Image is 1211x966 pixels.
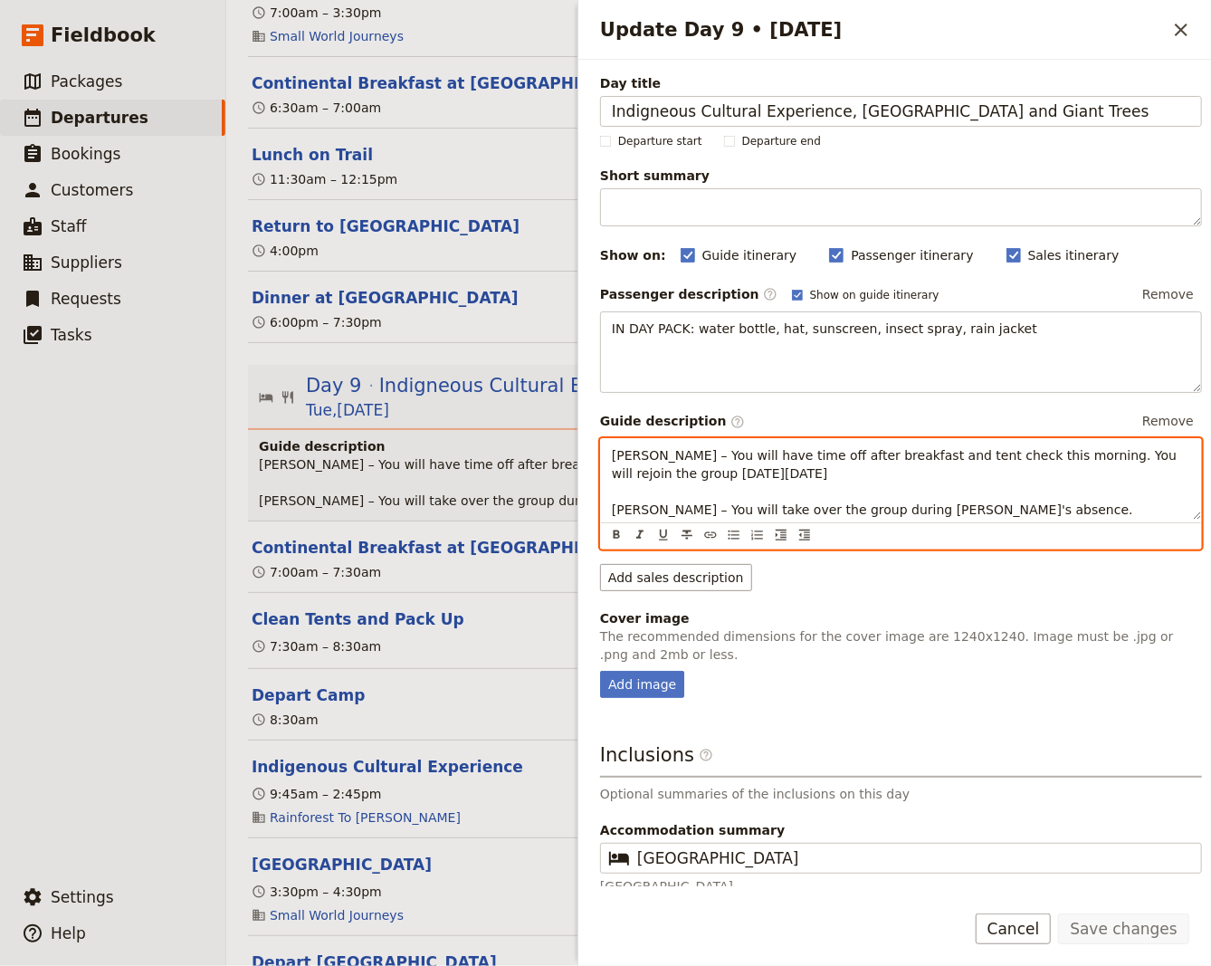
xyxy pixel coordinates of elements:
[51,290,121,308] span: Requests
[677,525,697,545] button: Format strikethrough
[252,883,382,901] div: 3:30pm – 4:30pm
[771,525,791,545] button: Increase indent
[259,457,1044,508] span: [PERSON_NAME] – You will have time off after breakfast and tent check this morning. You will rejo...
[1028,246,1120,264] span: Sales itinerary
[252,99,381,117] div: 6:30am – 7:00am
[699,748,713,762] span: ​
[742,134,821,148] span: Departure end
[612,321,1037,336] span: IN DAY PACK: water bottle, hat, sunscreen, insect spray, rain jacket
[51,217,87,235] span: Staff
[252,287,519,309] button: Edit this itinerary item
[612,448,1181,517] span: [PERSON_NAME] – You will have time off after breakfast and tent check this morning. You will rejo...
[259,437,1182,455] h4: Guide description
[637,847,1190,869] input: Accommodation summary​
[252,72,651,94] button: Edit this itinerary item
[810,288,939,302] span: Show on guide itinerary
[976,913,1052,944] button: Cancel
[51,109,148,127] span: Departures
[379,372,1043,399] span: Indigneous Cultural Experience, [GEOGRAPHIC_DATA] and Giant Trees
[1058,913,1189,944] button: Save changes
[252,684,366,706] button: Edit this itinerary item
[653,525,673,545] button: Format underline
[1166,14,1197,45] button: Close drawer
[600,609,1202,627] div: Cover image
[252,537,651,559] button: Edit this itinerary item
[51,326,92,344] span: Tasks
[730,415,745,429] span: ​
[259,372,1106,421] button: Edit day information
[252,711,319,729] div: 8:30am
[608,847,630,869] span: ​
[252,563,381,581] div: 7:00am – 7:30am
[763,287,777,301] span: ​
[252,242,319,260] div: 4:00pm
[252,313,382,331] div: 6:00pm – 7:30pm
[600,188,1202,226] textarea: Short summary
[600,877,1202,895] p: [GEOGRAPHIC_DATA]
[600,74,1202,92] span: Day title
[306,372,362,399] span: Day 9
[851,246,973,264] span: Passenger itinerary
[51,181,133,199] span: Customers
[600,821,1202,839] span: Accommodation summary
[51,72,122,91] span: Packages
[51,924,86,942] span: Help
[252,4,382,22] div: 7:00am – 3:30pm
[606,525,626,545] button: Format bold
[748,525,768,545] button: Numbered list
[252,785,382,803] div: 9:45am – 2:45pm
[252,144,373,166] button: Edit this itinerary item
[252,215,520,237] button: Edit this itinerary item
[702,246,797,264] span: Guide itinerary
[600,564,752,591] button: Add sales description
[600,671,684,698] div: Add image
[600,412,745,430] label: Guide description
[51,888,114,906] span: Settings
[600,246,666,264] div: Show on:
[600,785,1202,803] p: Optional summaries of the inclusions on this day
[306,399,389,421] span: Tue , [DATE]
[252,637,381,655] div: 7:30am – 8:30am
[51,22,156,49] span: Fieldbook
[252,854,432,875] button: Edit this itinerary item
[630,525,650,545] button: Format italic
[252,756,523,778] button: Edit this itinerary item
[51,145,120,163] span: Bookings
[701,525,720,545] button: Insert link
[600,16,1166,43] h2: Update Day 9 • [DATE]
[270,27,404,45] a: Small World Journeys
[600,285,777,303] label: Passenger description
[600,167,1202,185] span: Short summary
[724,525,744,545] button: Bulleted list
[795,525,815,545] button: Decrease indent
[51,253,122,272] span: Suppliers
[600,96,1202,127] input: Day title
[699,748,713,770] span: ​
[1134,407,1202,435] button: Remove
[600,627,1202,664] p: The recommended dimensions for the cover image are 1240x1240. Image must be .jpg or .png and 2mb ...
[270,906,404,924] a: Small World Journeys
[618,134,702,148] span: Departure start
[1134,281,1202,308] button: Remove
[252,608,464,630] button: Edit this itinerary item
[270,808,461,827] a: Rainforest To [PERSON_NAME]
[600,741,1202,778] h3: Inclusions
[252,170,397,188] div: 11:30am – 12:15pm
